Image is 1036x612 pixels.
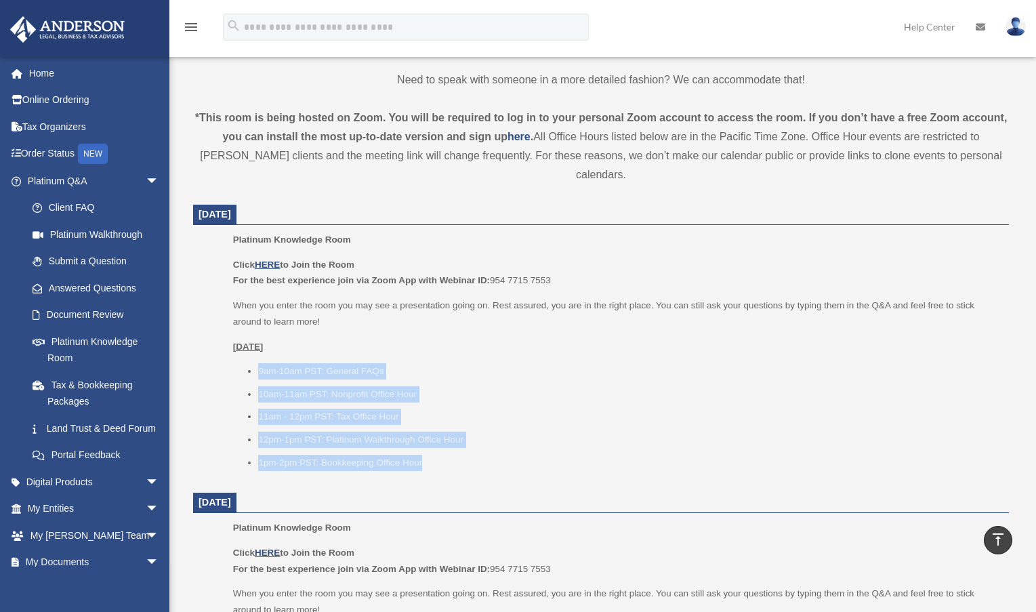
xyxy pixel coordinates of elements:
[233,545,999,577] p: 954 7715 7553
[233,523,351,533] span: Platinum Knowledge Room
[255,260,280,270] a: HERE
[183,19,199,35] i: menu
[9,167,180,195] a: Platinum Q&Aarrow_drop_down
[233,298,999,329] p: When you enter the room you may see a presentation going on. Rest assured, you are in the right p...
[19,302,180,329] a: Document Review
[199,209,231,220] span: [DATE]
[19,195,180,222] a: Client FAQ
[146,468,173,496] span: arrow_drop_down
[193,70,1009,89] p: Need to speak with someone in a more detailed fashion? We can accommodate that!
[9,549,180,576] a: My Documentsarrow_drop_down
[9,113,180,140] a: Tax Organizers
[19,371,180,415] a: Tax & Bookkeeping Packages
[507,131,531,142] a: here
[146,495,173,523] span: arrow_drop_down
[195,112,1008,142] strong: *This room is being hosted on Zoom. You will be required to log in to your personal Zoom account ...
[146,167,173,195] span: arrow_drop_down
[146,549,173,577] span: arrow_drop_down
[9,140,180,168] a: Order StatusNEW
[78,144,108,164] div: NEW
[19,221,180,248] a: Platinum Walkthrough
[193,108,1009,184] div: All Office Hours listed below are in the Pacific Time Zone. Office Hour events are restricted to ...
[233,260,354,270] b: Click to Join the Room
[9,522,180,549] a: My [PERSON_NAME] Teamarrow_drop_down
[226,18,241,33] i: search
[233,342,264,352] u: [DATE]
[146,522,173,550] span: arrow_drop_down
[258,455,999,471] li: 1pm-2pm PST: Bookkeeping Office Hour
[233,548,354,558] b: Click to Join the Room
[233,564,490,574] b: For the best experience join via Zoom App with Webinar ID:
[19,328,173,371] a: Platinum Knowledge Room
[199,497,231,508] span: [DATE]
[255,548,280,558] a: HERE
[258,363,999,380] li: 9am-10am PST: General FAQs
[1006,17,1026,37] img: User Pic
[531,131,533,142] strong: .
[990,531,1006,548] i: vertical_align_top
[258,432,999,448] li: 12pm-1pm PST: Platinum Walkthrough Office Hour
[183,24,199,35] a: menu
[258,409,999,425] li: 11am - 12pm PST: Tax Office Hour
[233,234,351,245] span: Platinum Knowledge Room
[6,16,129,43] img: Anderson Advisors Platinum Portal
[19,274,180,302] a: Answered Questions
[258,386,999,403] li: 10am-11am PST: Nonprofit Office Hour
[19,442,180,469] a: Portal Feedback
[9,495,180,523] a: My Entitiesarrow_drop_down
[19,248,180,275] a: Submit a Question
[19,415,180,442] a: Land Trust & Deed Forum
[9,87,180,114] a: Online Ordering
[9,60,180,87] a: Home
[233,257,999,289] p: 954 7715 7553
[984,526,1012,554] a: vertical_align_top
[9,468,180,495] a: Digital Productsarrow_drop_down
[233,275,490,285] b: For the best experience join via Zoom App with Webinar ID:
